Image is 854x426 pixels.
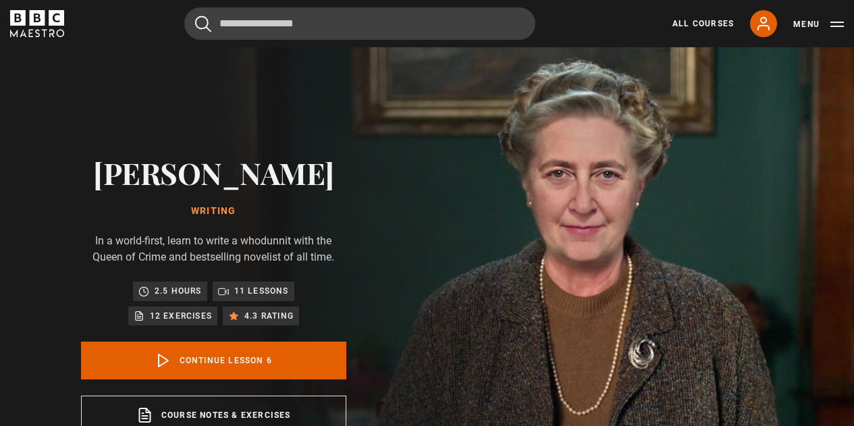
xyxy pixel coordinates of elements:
button: Toggle navigation [793,18,844,31]
a: All Courses [672,18,734,30]
h2: [PERSON_NAME] [81,155,346,190]
p: 11 lessons [234,284,289,298]
svg: BBC Maestro [10,10,64,37]
p: 12 exercises [150,309,212,323]
p: 4.3 rating [244,309,294,323]
p: In a world-first, learn to write a whodunnit with the Queen of Crime and bestselling novelist of ... [81,233,346,265]
button: Submit the search query [195,16,211,32]
input: Search [184,7,535,40]
a: Continue lesson 6 [81,342,346,379]
p: 2.5 hours [155,284,202,298]
h1: Writing [81,206,346,217]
